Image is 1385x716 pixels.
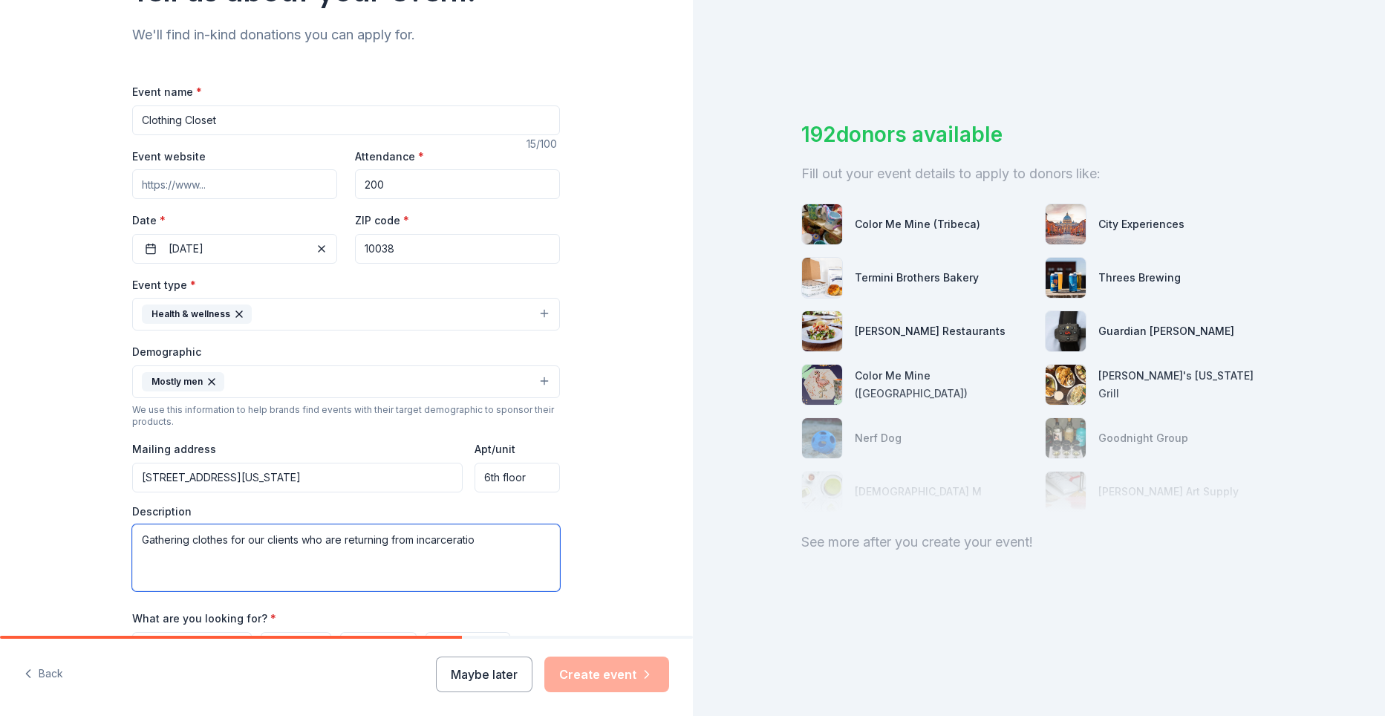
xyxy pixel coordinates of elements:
input: # [475,463,560,492]
label: Mailing address [132,442,216,457]
div: [PERSON_NAME] Restaurants [855,322,1006,340]
textarea: Gathering clothes for our clients who are returning from incarceration [132,524,560,591]
input: 12345 (U.S. only) [355,234,560,264]
button: Auction & raffle [132,632,252,659]
div: Mostly men [142,372,224,391]
div: See more after you create your event! [801,530,1277,554]
div: We use this information to help brands find events with their target demographic to sponsor their... [132,404,560,428]
button: Back [24,659,63,690]
div: City Experiences [1098,215,1184,233]
img: photo for City Experiences [1046,204,1086,244]
div: Threes Brewing [1098,269,1181,287]
button: Desserts [426,632,510,659]
button: Mostly men [132,365,560,398]
div: Color Me Mine (Tribeca) [855,215,980,233]
img: photo for Cameron Mitchell Restaurants [802,311,842,351]
button: Meals [261,632,331,659]
div: Guardian [PERSON_NAME] [1098,322,1234,340]
img: photo for Color Me Mine (Tribeca) [802,204,842,244]
label: Event type [132,278,196,293]
input: Spring Fundraiser [132,105,560,135]
div: Termini Brothers Bakery [855,269,979,287]
div: Health & wellness [142,305,252,324]
input: 20 [355,169,560,199]
img: photo for Threes Brewing [1046,258,1086,298]
button: Snacks [340,632,417,659]
label: What are you looking for? [132,611,276,626]
div: Fill out your event details to apply to donors like: [801,162,1277,186]
div: 15 /100 [527,135,560,153]
div: 192 donors available [801,119,1277,150]
div: We'll find in-kind donations you can apply for. [132,23,560,47]
label: Date [132,213,337,228]
label: Event website [132,149,206,164]
input: Enter a US address [132,463,463,492]
label: ZIP code [355,213,409,228]
button: [DATE] [132,234,337,264]
label: Description [132,504,192,519]
label: Event name [132,85,202,100]
label: Apt/unit [475,442,515,457]
label: Demographic [132,345,201,359]
button: Health & wellness [132,298,560,331]
input: https://www... [132,169,337,199]
img: photo for Guardian Angel Device [1046,311,1086,351]
button: Maybe later [436,657,532,692]
label: Attendance [355,149,424,164]
img: photo for Termini Brothers Bakery [802,258,842,298]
